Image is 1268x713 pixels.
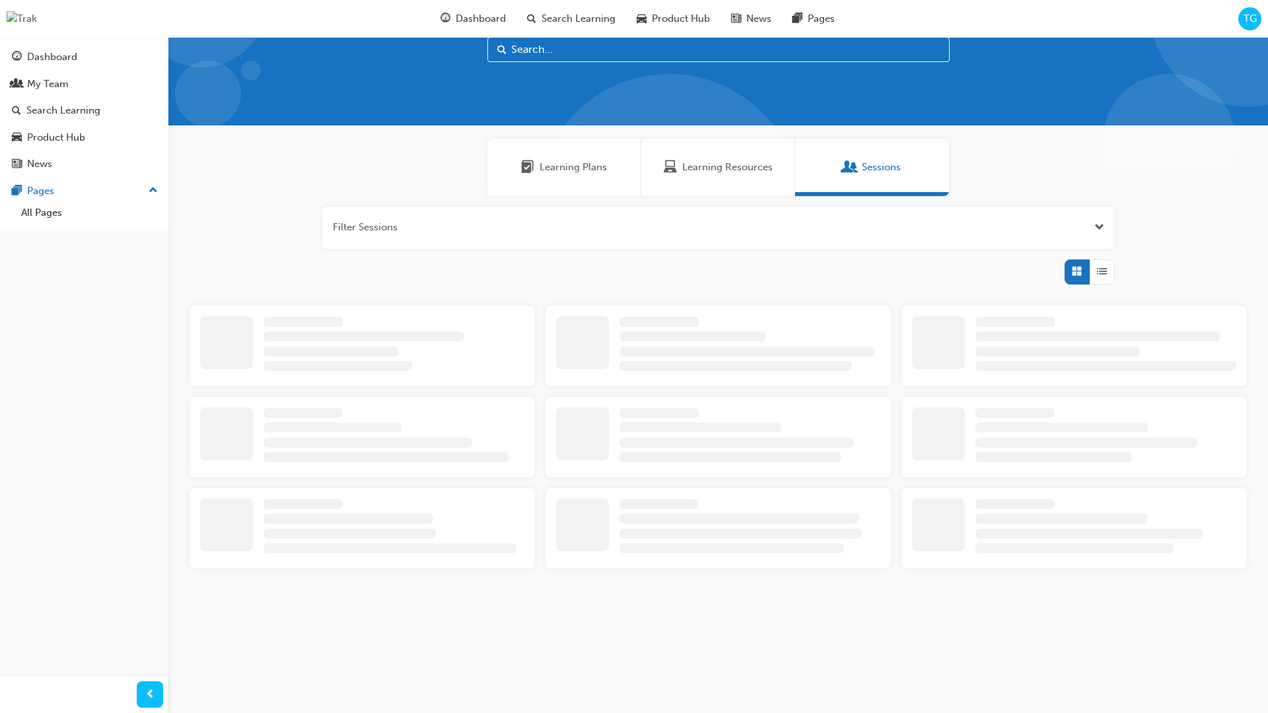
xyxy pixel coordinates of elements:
span: List [1097,264,1107,279]
span: car-icon [637,11,647,27]
span: Learning Plans [540,160,607,175]
span: up-icon [149,182,158,199]
span: guage-icon [440,11,450,27]
button: Pages [5,179,163,203]
a: pages-iconPages [782,5,845,32]
a: car-iconProduct Hub [626,5,721,32]
button: Open the filter [1094,220,1104,235]
span: News [746,11,771,26]
div: News [27,156,52,172]
span: Sessions [862,160,901,175]
span: Sessions [843,160,857,175]
div: Pages [27,184,54,199]
span: Grid [1072,264,1082,279]
span: pages-icon [792,11,802,27]
span: news-icon [12,158,22,170]
span: Pages [808,11,835,26]
a: News [5,152,163,176]
span: prev-icon [145,687,155,703]
a: news-iconNews [721,5,782,32]
span: car-icon [12,132,22,144]
a: Search Learning [5,98,163,123]
span: search-icon [12,105,21,117]
div: Dashboard [27,50,77,65]
a: My Team [5,72,163,96]
div: My Team [27,77,69,92]
div: Search Learning [26,103,100,118]
a: Product Hub [5,125,163,150]
a: guage-iconDashboard [430,5,516,32]
img: Trak [7,11,37,26]
a: search-iconSearch Learning [516,5,626,32]
a: Learning PlansLearning Plans [487,139,641,196]
span: guage-icon [12,51,22,63]
span: Product Hub [652,11,710,26]
span: TG [1244,11,1257,26]
span: Search Learning [542,11,616,26]
span: news-icon [731,11,741,27]
span: pages-icon [12,186,22,197]
input: Search... [487,37,950,62]
button: DashboardMy TeamSearch LearningProduct HubNews [5,42,163,179]
span: Dashboard [456,11,506,26]
a: SessionsSessions [795,139,949,196]
div: Product Hub [27,130,85,145]
span: Learning Resources [664,160,677,175]
span: search-icon [527,11,536,27]
button: TG [1238,7,1261,30]
a: All Pages [16,203,163,223]
span: people-icon [12,79,22,90]
span: Learning Plans [521,160,534,175]
span: Search [497,42,507,57]
a: Dashboard [5,45,163,69]
span: Learning Resources [682,160,773,175]
a: Learning ResourcesLearning Resources [641,139,795,196]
